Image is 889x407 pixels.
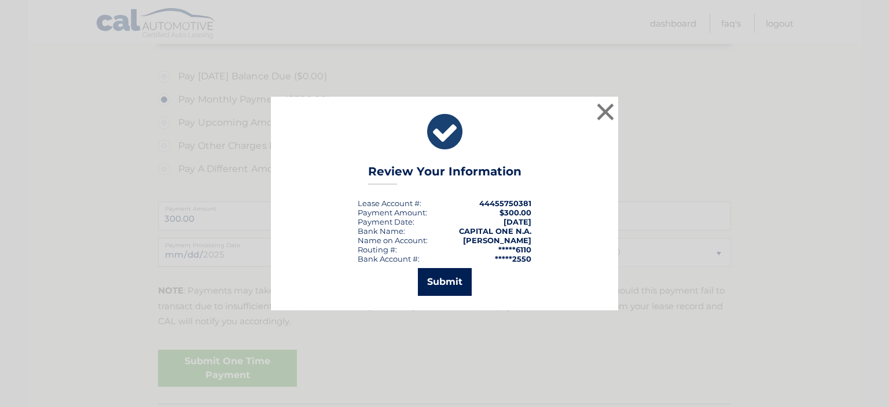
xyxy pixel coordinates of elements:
[358,217,414,226] div: :
[358,245,397,254] div: Routing #:
[358,208,427,217] div: Payment Amount:
[499,208,531,217] span: $300.00
[479,199,531,208] strong: 44455750381
[504,217,531,226] span: [DATE]
[368,164,521,185] h3: Review Your Information
[594,100,617,123] button: ×
[358,217,413,226] span: Payment Date
[459,226,531,236] strong: CAPITAL ONE N.A.
[358,254,420,263] div: Bank Account #:
[358,199,421,208] div: Lease Account #:
[418,268,472,296] button: Submit
[358,226,405,236] div: Bank Name:
[463,236,531,245] strong: [PERSON_NAME]
[358,236,428,245] div: Name on Account:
